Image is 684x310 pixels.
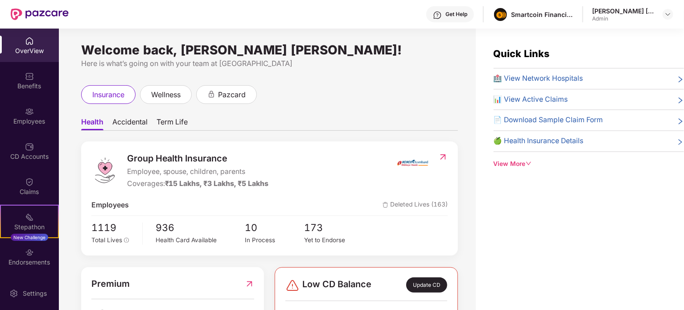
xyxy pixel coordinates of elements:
div: In Process [245,236,304,245]
img: svg+xml;base64,PHN2ZyBpZD0iRGFuZ2VyLTMyeDMyIiB4bWxucz0iaHR0cDovL3d3dy53My5vcmcvMjAwMC9zdmciIHdpZH... [285,278,300,293]
img: RedirectIcon [438,153,448,161]
span: Low CD Balance [302,277,371,293]
span: ₹15 Lakhs, ₹3 Lakhs, ₹5 Lakhs [165,179,269,188]
span: pazcard [218,89,246,100]
span: 📊 View Active Claims [494,94,568,105]
div: [PERSON_NAME] [PERSON_NAME] [592,7,655,15]
img: svg+xml;base64,PHN2ZyBpZD0iQ0RfQWNjb3VudHMiIGRhdGEtbmFtZT0iQ0QgQWNjb3VudHMiIHhtbG5zPSJodHRwOi8vd3... [25,142,34,151]
span: 🏥 View Network Hospitals [494,73,583,84]
div: animation [207,90,215,98]
img: insurerIcon [396,152,429,174]
div: Welcome back, [PERSON_NAME] [PERSON_NAME]! [81,46,458,54]
span: down [526,161,532,167]
img: image%20(1).png [494,8,507,21]
span: right [677,116,684,126]
div: View More [494,159,684,169]
div: Yet to Endorse [305,236,364,245]
div: Admin [592,15,655,22]
span: 10 [245,220,304,236]
div: Coverages: [127,178,269,190]
img: New Pazcare Logo [11,8,69,20]
span: 🍏 Health Insurance Details [494,136,584,147]
span: Group Health Insurance [127,152,269,165]
span: Premium [91,277,130,291]
span: 173 [305,220,364,236]
span: Employee, spouse, children, parents [127,166,269,178]
span: Total Lives [91,236,122,244]
img: deleteIcon [383,202,388,208]
span: 1119 [91,220,136,236]
div: Get Help [445,11,467,18]
span: insurance [92,89,124,100]
span: Term Life [157,117,188,130]
img: RedirectIcon [245,277,254,291]
img: svg+xml;base64,PHN2ZyBpZD0iSGVscC0zMngzMiIgeG1sbnM9Imh0dHA6Ly93d3cudzMub3JnLzIwMDAvc3ZnIiB3aWR0aD... [433,11,442,20]
img: svg+xml;base64,PHN2ZyB4bWxucz0iaHR0cDovL3d3dy53My5vcmcvMjAwMC9zdmciIHdpZHRoPSIyMSIgaGVpZ2h0PSIyMC... [25,213,34,222]
span: Deleted Lives (163) [383,200,448,211]
span: right [677,75,684,84]
span: 📄 Download Sample Claim Form [494,115,603,126]
span: Health [81,117,103,130]
span: right [677,96,684,105]
img: svg+xml;base64,PHN2ZyBpZD0iU2V0dGluZy0yMHgyMCIgeG1sbnM9Imh0dHA6Ly93d3cudzMub3JnLzIwMDAvc3ZnIiB3aW... [9,289,18,298]
span: Quick Links [494,48,550,59]
img: svg+xml;base64,PHN2ZyBpZD0iRHJvcGRvd24tMzJ4MzIiIHhtbG5zPSJodHRwOi8vd3d3LnczLm9yZy8yMDAwL3N2ZyIgd2... [664,11,672,18]
div: Settings [20,289,49,298]
div: New Challenge [11,234,48,241]
span: 936 [156,220,245,236]
span: Accidental [112,117,148,130]
div: Smartcoin Financials Private Limited [511,10,573,19]
span: info-circle [124,238,129,243]
img: svg+xml;base64,PHN2ZyBpZD0iQmVuZWZpdHMiIHhtbG5zPSJodHRwOi8vd3d3LnczLm9yZy8yMDAwL3N2ZyIgd2lkdGg9Ij... [25,72,34,81]
img: svg+xml;base64,PHN2ZyBpZD0iQ2xhaW0iIHhtbG5zPSJodHRwOi8vd3d3LnczLm9yZy8yMDAwL3N2ZyIgd2lkdGg9IjIwIi... [25,178,34,186]
img: svg+xml;base64,PHN2ZyBpZD0iSG9tZSIgeG1sbnM9Imh0dHA6Ly93d3cudzMub3JnLzIwMDAvc3ZnIiB3aWR0aD0iMjAiIG... [25,37,34,45]
span: right [677,137,684,147]
div: Update CD [406,277,447,293]
div: Health Card Available [156,236,245,245]
img: logo [91,157,118,184]
span: wellness [151,89,181,100]
span: Employees [91,200,129,211]
img: svg+xml;base64,PHN2ZyBpZD0iRW1wbG95ZWVzIiB4bWxucz0iaHR0cDovL3d3dy53My5vcmcvMjAwMC9zdmciIHdpZHRoPS... [25,107,34,116]
div: Here is what’s going on with your team at [GEOGRAPHIC_DATA] [81,58,458,69]
img: svg+xml;base64,PHN2ZyBpZD0iRW5kb3JzZW1lbnRzIiB4bWxucz0iaHR0cDovL3d3dy53My5vcmcvMjAwMC9zdmciIHdpZH... [25,248,34,257]
div: Stepathon [1,223,58,231]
